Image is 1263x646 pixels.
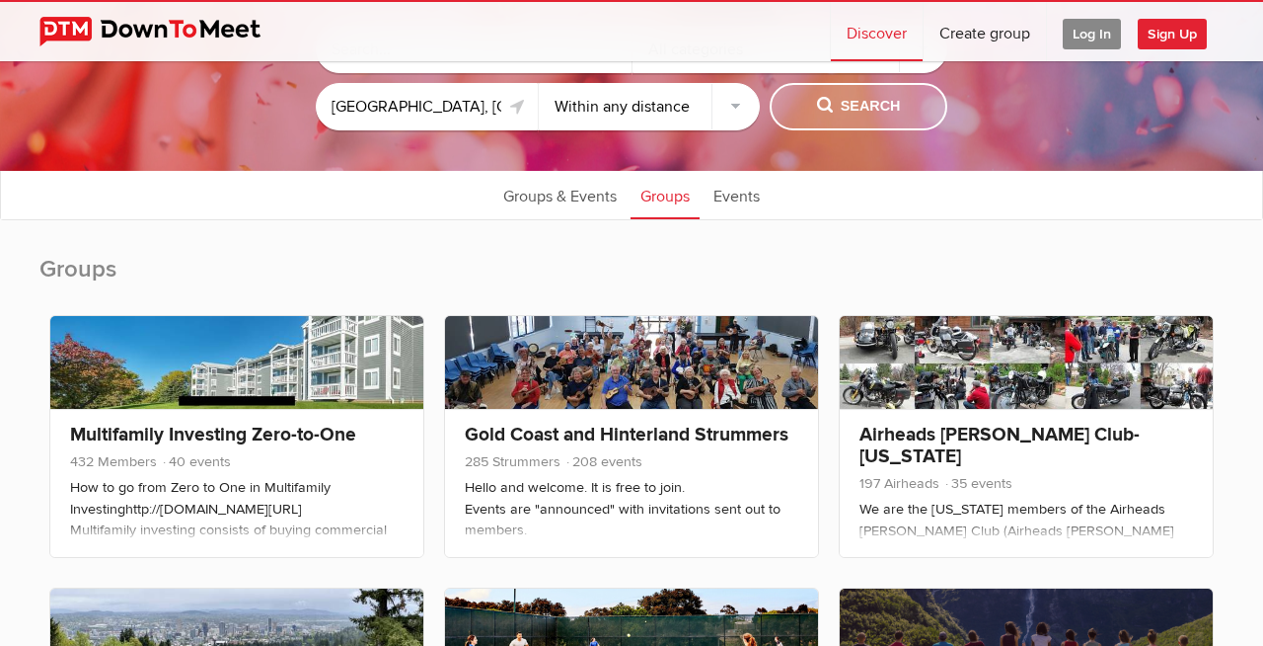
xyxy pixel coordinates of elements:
span: 35 events [943,475,1012,492]
span: 208 events [564,453,642,470]
a: Discover [831,2,923,61]
span: 197 Airheads [859,475,939,492]
button: Search [770,83,947,130]
a: Groups [631,170,700,219]
a: Gold Coast and Hinterland Strummers [465,423,788,446]
span: Search [817,96,901,118]
a: Create group [924,2,1046,61]
a: Log In [1047,2,1137,61]
input: Location or ZIP-Code [316,83,538,130]
span: 432 Members [70,453,157,470]
span: 40 events [161,453,231,470]
img: DownToMeet [39,17,291,46]
a: Multifamily Investing Zero-to-One [70,423,356,446]
a: Events [704,170,770,219]
span: Sign Up [1138,19,1207,49]
a: Sign Up [1138,2,1223,61]
h2: Groups [39,254,1224,305]
a: Groups & Events [493,170,627,219]
span: 285 Strummers [465,453,560,470]
a: Airheads [PERSON_NAME] Club-[US_STATE] [859,423,1140,468]
span: Log In [1063,19,1121,49]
